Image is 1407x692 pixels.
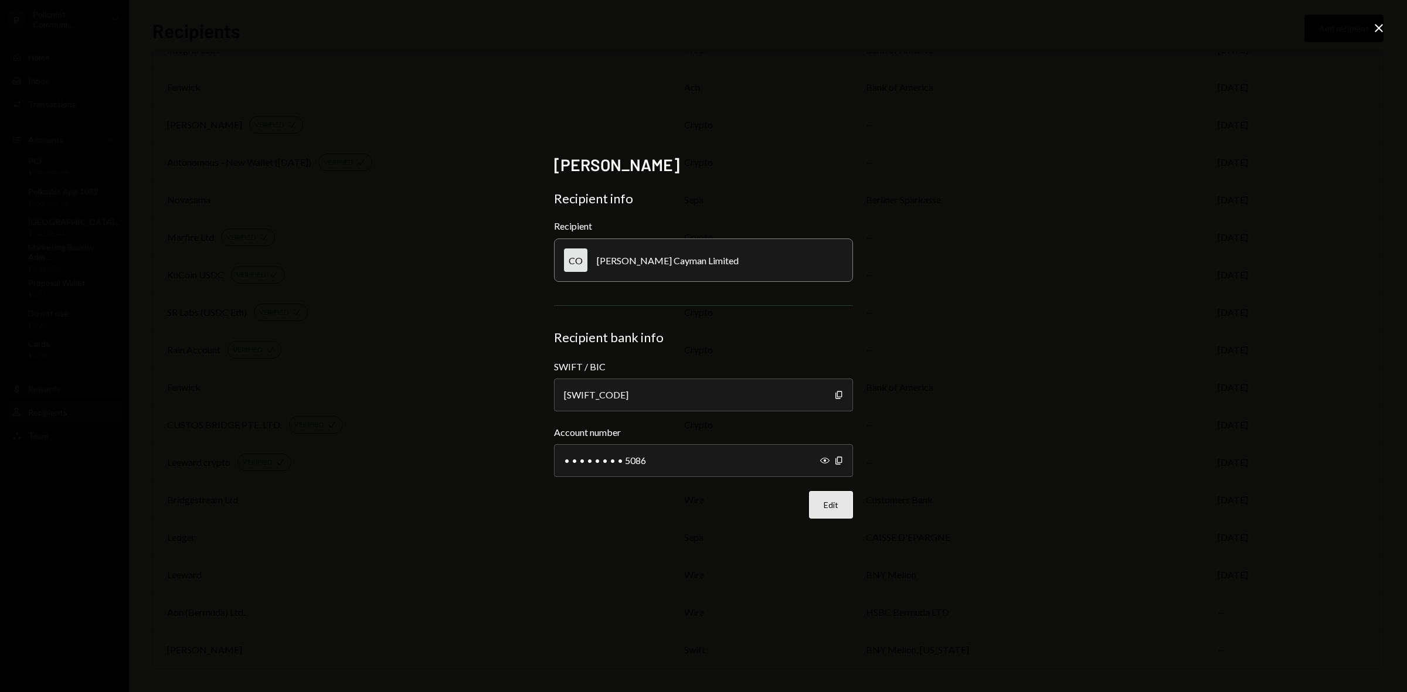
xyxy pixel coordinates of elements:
[554,154,853,176] h2: [PERSON_NAME]
[554,425,853,439] label: Account number
[597,255,739,266] div: [PERSON_NAME] Cayman Limited
[564,248,587,272] div: CO
[554,220,853,231] div: Recipient
[554,329,853,346] div: Recipient bank info
[554,379,853,411] div: [SWIFT_CODE]
[809,491,853,519] button: Edit
[554,444,853,477] div: • • • • • • • • 5086
[554,190,853,207] div: Recipient info
[554,360,853,374] label: SWIFT / BIC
